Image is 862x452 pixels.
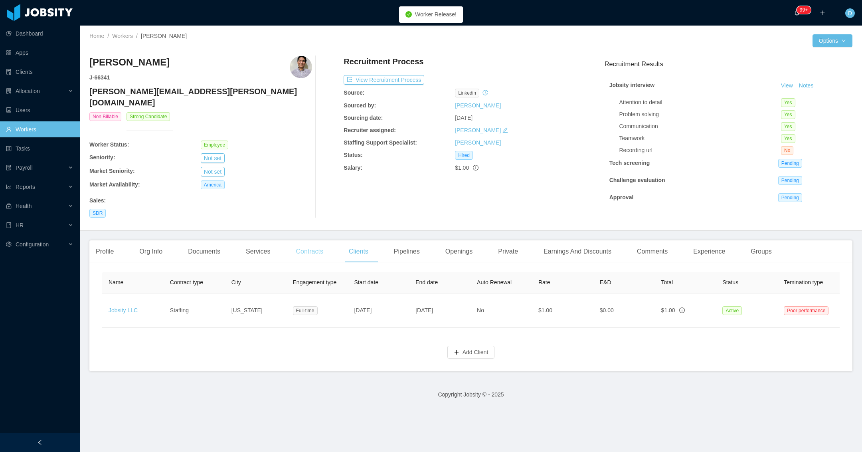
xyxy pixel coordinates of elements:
[813,34,852,47] button: Optionsicon: down
[127,112,170,121] span: Strong Candidate
[778,159,802,168] span: Pending
[6,64,73,80] a: icon: auditClients
[455,102,501,109] a: [PERSON_NAME]
[538,279,550,285] span: Rate
[6,242,12,247] i: icon: setting
[231,279,241,285] span: City
[344,77,424,83] a: icon: exportView Recruitment Process
[415,11,457,18] span: Worker Release!
[455,127,501,133] a: [PERSON_NAME]
[16,88,40,94] span: Allocation
[455,115,473,121] span: [DATE]
[455,165,469,171] span: $1.00
[447,346,495,359] button: icon: plusAdd Client
[89,197,106,204] b: Sales :
[344,152,362,158] b: Status:
[6,203,12,209] i: icon: medicine-box
[344,115,383,121] b: Sourcing date:
[794,10,800,16] i: icon: bell
[471,293,532,328] td: No
[133,240,169,263] div: Org Info
[293,306,318,315] span: Full-time
[6,45,73,61] a: icon: appstoreApps
[89,86,312,108] h4: [PERSON_NAME][EMAIL_ADDRESS][PERSON_NAME][DOMAIN_NAME]
[344,75,424,85] button: icon: exportView Recruitment Process
[201,153,225,163] button: Not set
[239,240,277,263] div: Services
[89,74,110,81] strong: J- 66341
[781,122,795,131] span: Yes
[796,81,817,91] button: Notes
[439,240,479,263] div: Openings
[609,194,634,200] strong: Approval
[405,11,412,18] i: icon: check-circle
[16,165,33,171] span: Payroll
[679,307,685,313] span: info-circle
[80,381,862,408] footer: Copyright Jobsity © - 2025
[289,240,329,263] div: Contracts
[6,222,12,228] i: icon: book
[6,88,12,94] i: icon: solution
[619,122,781,131] div: Communication
[609,177,665,183] strong: Challenge evaluation
[16,241,49,248] span: Configuration
[415,307,433,313] span: [DATE]
[344,139,417,146] b: Staffing Support Specialist:
[201,141,228,149] span: Employee
[778,82,796,89] a: View
[797,6,811,14] sup: 333
[781,98,795,107] span: Yes
[455,89,479,97] span: linkedin
[6,141,73,157] a: icon: profileTasks
[619,146,781,155] div: Recording url
[344,102,376,109] b: Sourced by:
[477,279,512,285] span: Auto Renewal
[89,181,140,188] b: Market Availability:
[6,121,73,137] a: icon: userWorkers
[778,176,802,185] span: Pending
[482,90,488,95] i: icon: history
[342,240,375,263] div: Clients
[600,279,611,285] span: E&D
[6,26,73,42] a: icon: pie-chartDashboard
[722,306,742,315] span: Active
[388,240,426,263] div: Pipelines
[781,146,793,155] span: No
[661,307,675,313] span: $1.00
[619,98,781,107] div: Attention to detail
[473,165,478,170] span: info-circle
[107,33,109,39] span: /
[112,33,133,39] a: Workers
[89,168,135,174] b: Market Seniority:
[537,240,618,263] div: Earnings And Discounts
[344,89,364,96] b: Source:
[354,279,378,285] span: Start date
[619,110,781,119] div: Problem solving
[492,240,524,263] div: Private
[201,180,225,189] span: America
[6,165,12,170] i: icon: file-protect
[344,56,423,67] h4: Recruitment Process
[344,127,396,133] b: Recruiter assigned:
[89,209,106,218] span: SDR
[290,56,312,78] img: e3fd54da-108d-4d0e-8745-fda8abf4fa5c_67f00632ae377-400w.png
[354,307,372,313] span: [DATE]
[502,127,508,133] i: icon: edit
[784,306,828,315] span: Poor performance
[609,160,650,166] strong: Tech screening
[141,33,187,39] span: [PERSON_NAME]
[722,279,738,285] span: Status
[609,82,655,88] strong: Jobsity interview
[455,151,473,160] span: Hired
[6,184,12,190] i: icon: line-chart
[778,193,802,202] span: Pending
[687,240,732,263] div: Experience
[661,279,673,285] span: Total
[89,33,104,39] a: Home
[415,279,438,285] span: End date
[744,240,778,263] div: Groups
[6,102,73,118] a: icon: robotUsers
[848,8,852,18] span: D
[109,279,123,285] span: Name
[182,240,227,263] div: Documents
